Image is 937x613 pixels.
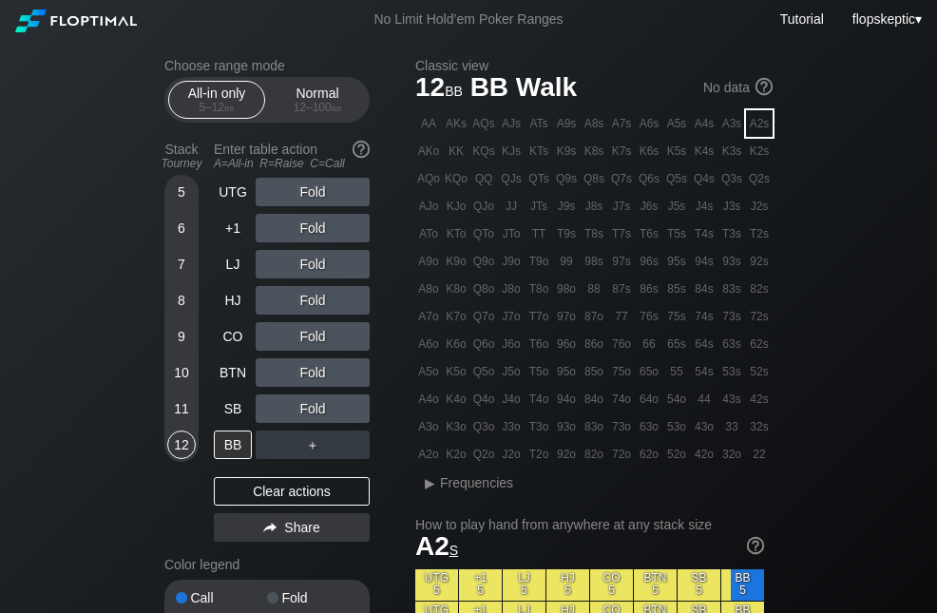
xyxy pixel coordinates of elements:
div: Q8s [581,165,607,192]
div: 99 [553,248,580,275]
div: 6 [167,214,196,242]
div: K5s [663,138,690,164]
div: 98s [581,248,607,275]
span: s [449,538,458,559]
div: 84s [691,276,717,302]
img: share.864f2f62.svg [263,523,277,533]
div: 42o [691,441,717,468]
div: 11 [167,394,196,423]
h2: Choose range mode [164,58,370,73]
div: 63o [636,413,662,440]
div: AJo [415,193,442,220]
a: Tutorial [780,11,824,27]
div: 12 [167,431,196,459]
div: T7s [608,220,635,247]
div: BTN [214,358,252,387]
h2: How to play hand from anywhere at any stack size [415,517,764,532]
div: Fold [256,250,370,278]
div: T7o [526,303,552,330]
div: Fold [267,591,358,604]
div: 7 [167,250,196,278]
div: K7s [608,138,635,164]
div: 92o [553,441,580,468]
div: A3o [415,413,442,440]
div: A6s [636,110,662,137]
div: T3s [718,220,745,247]
div: Fold [256,286,370,315]
div: ATs [526,110,552,137]
span: bb [332,101,342,114]
div: J6s [636,193,662,220]
div: 94s [691,248,717,275]
div: QTo [470,220,497,247]
span: Frequencies [440,475,513,490]
div: T9o [526,248,552,275]
div: A2o [415,441,442,468]
div: 85s [663,276,690,302]
div: BB 5 [721,569,764,601]
div: 76o [608,331,635,357]
div: 12 – 100 [277,101,357,114]
div: 52o [663,441,690,468]
div: KK [443,138,469,164]
div: Q4s [691,165,717,192]
div: K6o [443,331,469,357]
div: A9s [553,110,580,137]
div: 72o [608,441,635,468]
div: 74o [608,386,635,412]
div: KJo [443,193,469,220]
div: 65o [636,358,662,385]
div: AQs [470,110,497,137]
div: 87o [581,303,607,330]
div: A3s [718,110,745,137]
div: A9o [415,248,442,275]
div: 62o [636,441,662,468]
div: 63s [718,331,745,357]
div: 98o [553,276,580,302]
div: Fold [256,178,370,206]
div: 97s [608,248,635,275]
img: help.32db89a4.svg [351,139,372,160]
div: Normal [274,82,361,118]
div: Q5s [663,165,690,192]
div: LJ [214,250,252,278]
div: A8s [581,110,607,137]
div: 54s [691,358,717,385]
div: Q4o [470,386,497,412]
div: 84o [581,386,607,412]
div: AQo [415,165,442,192]
div: A5s [663,110,690,137]
div: HJ [214,286,252,315]
div: A4s [691,110,717,137]
div: 53s [718,358,745,385]
div: KTo [443,220,469,247]
div: 96s [636,248,662,275]
div: 82o [581,441,607,468]
div: 62s [746,331,773,357]
div: 43s [718,386,745,412]
div: No Limit Hold’em Poker Ranges [345,11,591,31]
div: T5o [526,358,552,385]
div: TT [526,220,552,247]
div: 42s [746,386,773,412]
div: J9s [553,193,580,220]
div: Q7o [470,303,497,330]
div: KQo [443,165,469,192]
div: T2s [746,220,773,247]
div: 52s [746,358,773,385]
div: 32s [746,413,773,440]
div: Share [214,513,370,542]
div: ATo [415,220,442,247]
div: AA [415,110,442,137]
div: J2s [746,193,773,220]
div: J3o [498,413,525,440]
div: 93o [553,413,580,440]
div: K2o [443,441,469,468]
div: Tourney [157,157,206,170]
div: A2s [746,110,773,137]
div: K9s [553,138,580,164]
span: BB Walk [468,73,581,105]
div: BB [214,431,252,459]
span: bb [445,79,463,100]
div: Enter table action [214,134,370,178]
